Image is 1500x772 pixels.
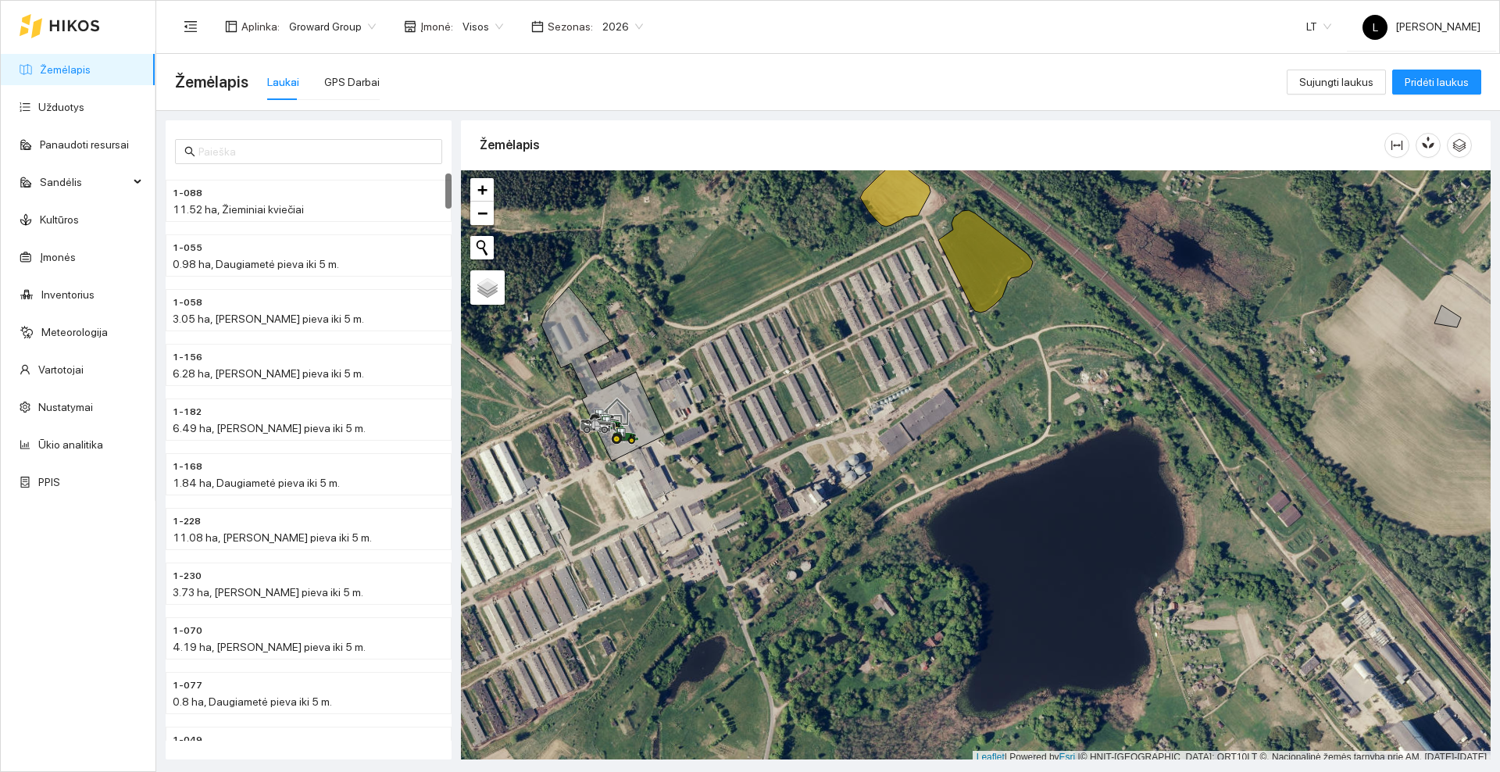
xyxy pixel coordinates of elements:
[184,20,198,34] span: menu-fold
[173,186,202,201] span: 1-088
[173,258,339,270] span: 0.98 ha, Daugiametė pieva iki 5 m.
[267,73,299,91] div: Laukai
[38,363,84,376] a: Vartotojai
[40,251,76,263] a: Įmonės
[173,531,372,544] span: 11.08 ha, [PERSON_NAME] pieva iki 5 m.
[470,178,494,202] a: Zoom in
[40,166,129,198] span: Sandėlis
[40,63,91,76] a: Žemėlapis
[173,313,364,325] span: 3.05 ha, [PERSON_NAME] pieva iki 5 m.
[40,138,129,151] a: Panaudoti resursai
[477,180,487,199] span: +
[531,20,544,33] span: calendar
[173,405,202,420] span: 1-182
[470,270,505,305] a: Layers
[548,18,593,35] span: Sezonas :
[470,236,494,259] button: Initiate a new search
[225,20,237,33] span: layout
[173,586,363,599] span: 3.73 ha, [PERSON_NAME] pieva iki 5 m.
[602,15,643,38] span: 2026
[1392,70,1481,95] button: Pridėti laukus
[173,203,304,216] span: 11.52 ha, Žieminiai kviečiai
[1287,76,1386,88] a: Sujungti laukus
[289,15,376,38] span: Groward Group
[480,123,1384,167] div: Žemėlapis
[241,18,280,35] span: Aplinka :
[173,422,366,434] span: 6.49 ha, [PERSON_NAME] pieva iki 5 m.
[173,695,332,708] span: 0.8 ha, Daugiametė pieva iki 5 m.
[1362,20,1480,33] span: [PERSON_NAME]
[470,202,494,225] a: Zoom out
[38,401,93,413] a: Nustatymai
[198,143,433,160] input: Paieška
[1373,15,1378,40] span: L
[1306,15,1331,38] span: LT
[477,203,487,223] span: −
[462,15,503,38] span: Visos
[38,476,60,488] a: PPIS
[173,295,202,310] span: 1-058
[404,20,416,33] span: shop
[420,18,453,35] span: Įmonė :
[1405,73,1469,91] span: Pridėti laukus
[173,477,340,489] span: 1.84 ha, Daugiametė pieva iki 5 m.
[1299,73,1373,91] span: Sujungti laukus
[38,438,103,451] a: Ūkio analitika
[40,213,79,226] a: Kultūros
[41,326,108,338] a: Meteorologija
[38,101,84,113] a: Užduotys
[175,70,248,95] span: Žemėlapis
[1078,752,1080,763] span: |
[173,733,202,748] span: 1-049
[175,11,206,42] button: menu-fold
[173,569,202,584] span: 1-230
[1287,70,1386,95] button: Sujungti laukus
[173,514,201,529] span: 1-228
[1385,139,1409,152] span: column-width
[324,73,380,91] div: GPS Darbai
[173,350,202,365] span: 1-156
[1384,133,1409,158] button: column-width
[1059,752,1076,763] a: Esri
[41,288,95,301] a: Inventorius
[977,752,1005,763] a: Leaflet
[973,751,1491,764] div: | Powered by © HNIT-[GEOGRAPHIC_DATA]; ORT10LT ©, Nacionalinė žemės tarnyba prie AM, [DATE]-[DATE]
[173,641,366,653] span: 4.19 ha, [PERSON_NAME] pieva iki 5 m.
[173,459,202,474] span: 1-168
[173,678,202,693] span: 1-077
[1392,76,1481,88] a: Pridėti laukus
[173,624,202,638] span: 1-070
[184,146,195,157] span: search
[173,241,202,256] span: 1-055
[173,367,364,380] span: 6.28 ha, [PERSON_NAME] pieva iki 5 m.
